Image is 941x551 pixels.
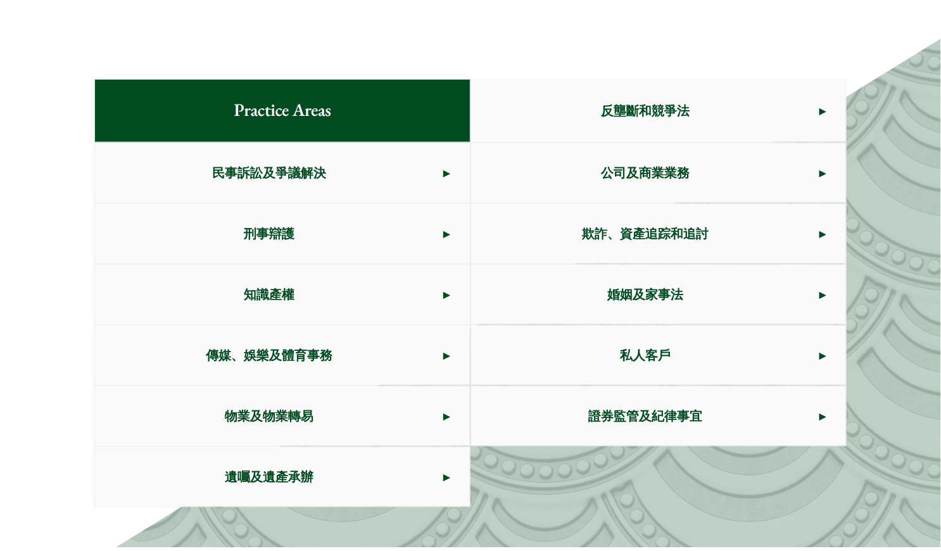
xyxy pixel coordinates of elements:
a: 刑事辯護 [95,204,470,263]
span: 私人客戶 [471,326,819,385]
a: 公司及商業業務 [471,143,846,203]
span: 遺囑及遺產承辦 [95,447,443,507]
span: Practice Areas [213,80,351,142]
span: 傳媒、娛樂及體育事務 [95,326,443,385]
span: 婚姻及家事法 [471,265,819,324]
span: 物業及物業轉易 [95,386,443,446]
span: 公司及商業業務 [471,143,819,203]
span: 證券監管及紀律事宜 [471,386,819,446]
a: 婚姻及家事法 [471,265,846,324]
a: 傳媒、娛樂及體育事務 [95,326,470,385]
a: 知識產權 [95,265,470,324]
a: 遺囑及遺產承辦 [95,447,470,507]
span: 欺詐、資產追踪和追討 [471,204,819,263]
a: 反壟斷和競爭法 [471,80,846,142]
a: 證券監管及紀律事宜 [471,386,846,446]
a: 民事訴訟及爭議解決 [95,143,470,203]
a: 私人客戶 [471,326,846,385]
span: 知識產權 [95,265,443,324]
span: 反壟斷和競爭法 [471,81,819,141]
a: 欺詐、資產追踪和追討 [471,204,846,263]
span: 刑事辯護 [95,204,443,263]
a: 物業及物業轉易 [95,386,470,446]
span: 民事訴訟及爭議解決 [95,143,443,203]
